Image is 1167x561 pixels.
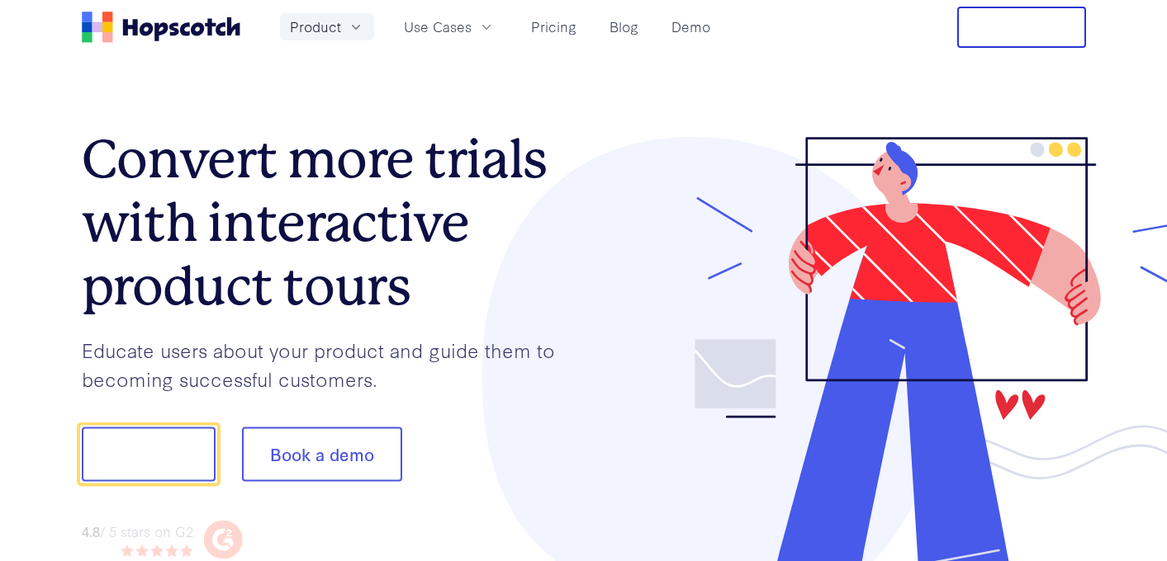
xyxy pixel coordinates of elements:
[82,12,240,43] a: Home
[82,128,584,318] h1: Convert more trials with interactive product tours
[603,13,645,40] a: Blog
[82,521,100,540] strong: 4.8
[394,13,505,40] button: Use Cases
[242,427,402,482] button: Book a demo
[524,13,583,40] a: Pricing
[665,13,717,40] a: Demo
[290,16,341,37] span: Product
[957,7,1086,48] button: Free Trial
[82,427,216,482] button: Show me!
[404,16,472,37] span: Use Cases
[82,336,584,393] p: Educate users about your product and guide them to becoming successful customers.
[82,521,193,541] div: / 5 stars on G2
[280,13,374,40] button: Product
